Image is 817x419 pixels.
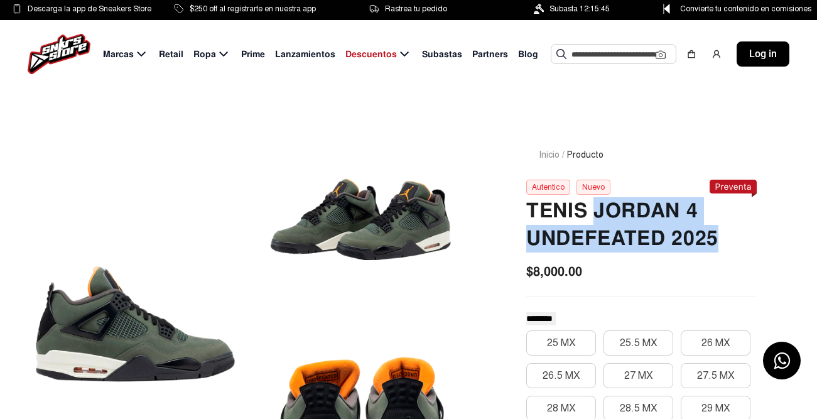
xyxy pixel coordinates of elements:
[603,363,673,388] button: 27 MX
[103,48,134,61] span: Marcas
[656,50,666,60] img: Cámara
[576,180,610,195] div: Nuevo
[681,330,750,356] button: 26 MX
[28,34,90,74] img: logo
[539,150,560,160] a: Inicio
[518,48,538,61] span: Blog
[526,363,596,388] button: 26.5 MX
[686,49,696,59] img: shopping
[603,330,673,356] button: 25.5 MX
[385,2,447,16] span: Rastrea tu pedido
[345,48,397,61] span: Descuentos
[526,330,596,356] button: 25 MX
[472,48,508,61] span: Partners
[28,2,151,16] span: Descarga la app de Sneakers Store
[567,148,603,161] span: Producto
[562,148,565,161] span: /
[422,48,462,61] span: Subastas
[275,48,335,61] span: Lanzamientos
[190,2,316,16] span: $250 off al registrarte en nuestra app
[193,48,216,61] span: Ropa
[680,2,811,16] span: Convierte tu contenido en comisiones
[659,4,674,14] img: Control Point Icon
[681,363,750,388] button: 27.5 MX
[526,180,570,195] div: Autentico
[749,46,777,62] span: Log in
[526,197,757,253] h2: TENIS JORDAN 4 UNDEFEATED 2025
[711,49,722,59] img: user
[159,48,183,61] span: Retail
[526,262,582,281] span: $8,000.00
[241,48,265,61] span: Prime
[556,49,566,59] img: Buscar
[549,2,610,16] span: Subasta 12:15:45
